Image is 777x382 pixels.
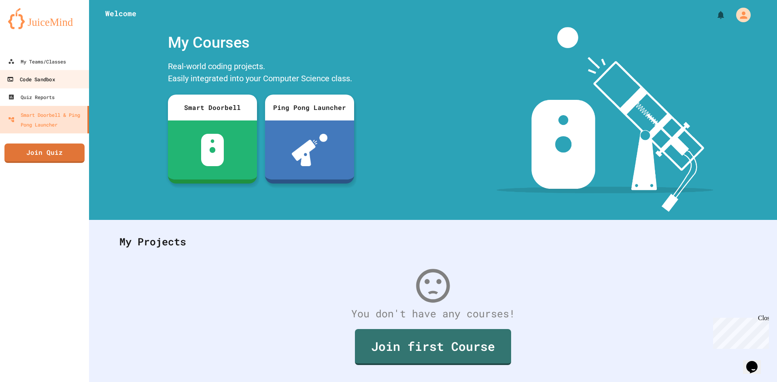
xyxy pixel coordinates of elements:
div: You don't have any courses! [111,306,755,321]
div: My Teams/Classes [8,57,66,66]
div: Real-world coding projects. Easily integrated into your Computer Science class. [164,58,358,89]
a: Join Quiz [4,144,85,163]
div: My Courses [164,27,358,58]
div: Ping Pong Launcher [265,95,354,120]
div: My Projects [111,226,755,257]
img: ppl-with-ball.png [292,134,328,166]
div: Quiz Reports [8,92,55,102]
div: My Notifications [701,8,728,22]
a: Join first Course [355,329,511,365]
iframe: chat widget [710,314,769,349]
div: Smart Doorbell [168,95,257,120]
div: Smart Doorbell & Ping Pong Launcher [8,110,84,129]
img: banner-image-my-projects.png [497,27,713,212]
img: sdb-white.svg [201,134,224,166]
iframe: chat widget [743,350,769,374]
div: My Account [728,6,753,24]
div: Chat with us now!Close [3,3,56,51]
div: Code Sandbox [7,74,55,84]
img: logo-orange.svg [8,8,81,29]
